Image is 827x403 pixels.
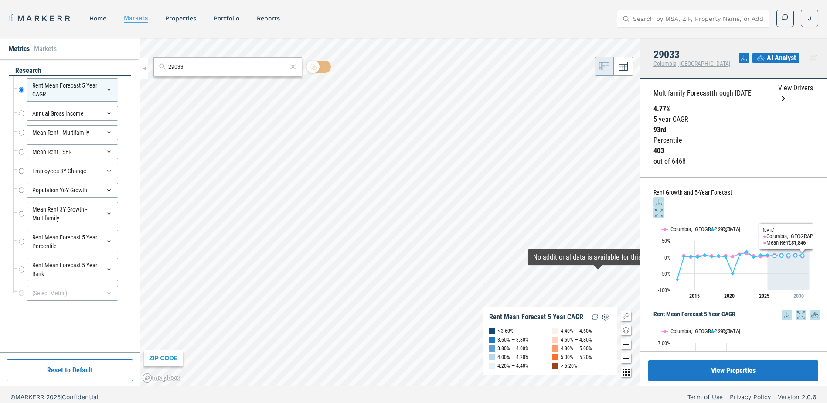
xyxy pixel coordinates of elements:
span: through [DATE] [711,89,753,97]
path: Wednesday, 28 Jun, 20:00, 1.4. 29033. [710,255,714,259]
path: Thursday, 28 Jun, 20:00, 5.25. 29033. [794,254,797,257]
path: Wednesday, 28 Jun, 20:00, 5.11. 29033. [787,254,790,257]
div: 4.80% — 5.00% [561,344,592,353]
button: Reset to Default [7,359,133,381]
div: Rent Mean Forecast 5 Year CAGR [489,313,583,321]
span: Columbia, [GEOGRAPHIC_DATA] [653,60,731,67]
span: AI Analyst [767,53,796,63]
button: J [801,10,818,27]
path: Friday, 28 Jun, 20:00, 2.16. 29033. [682,255,686,258]
button: Zoom out map button [621,353,631,363]
path: Tuesday, 28 Jun, 20:00, 6.35. 29033. [703,253,707,257]
div: 5.00% — 5.20% [561,353,592,362]
canvas: Map [140,38,640,386]
h5: Rent Mean Forecast 5 Year CAGR [653,310,820,320]
path: Wednesday, 28 Jun, 20:00, -0.33. 29033. [752,256,756,259]
text: 0% [664,255,670,261]
path: Monday, 28 Jun, 20:00, 4.95. 29033. [780,254,783,257]
text: Columbia, [GEOGRAPHIC_DATA] [670,328,740,335]
p: Percentile [653,135,813,146]
p: Multifamily Forecast [653,88,753,99]
img: Settings [600,312,611,322]
span: Confidential [62,393,99,400]
button: Zoom in map button [621,339,631,349]
a: View Drivers [778,83,813,104]
button: AI Analyst [752,53,799,63]
text: -50% [660,271,670,277]
div: (Select Metric) [27,286,118,301]
text: Columbia, [GEOGRAPHIC_DATA] [670,226,740,232]
tspan: 2025 [759,293,769,299]
div: Mean Rent - SFR [27,144,118,159]
a: markets [124,14,148,21]
button: Show 29033 [709,226,732,232]
a: home [89,15,106,22]
path: Friday, 28 Jun, 20:00, 0.89. 29033. [724,255,728,259]
path: Tuesday, 28 Jun, 20:00, 17.23. 29033. [745,250,749,253]
button: Show 29033 [709,328,732,335]
path: Friday, 28 Jun, 20:00, 5.02. 29033. [801,254,804,257]
div: Population YoY Growth [27,183,118,198]
div: Mean Rent 3Y Growth - Multifamily [27,202,118,225]
button: Other options map button [621,367,631,377]
div: 3.80% — 4.00% [497,344,529,353]
div: Rent Mean Forecast 5 Year Rank [27,258,118,281]
p: 5-year CAGR [653,114,813,125]
button: Change style map button [621,325,631,335]
div: Rent Growth and 5-Year Forecast. Highcharts interactive chart. [653,218,820,305]
tspan: 2030 [793,293,804,299]
button: Show Columbia, SC [662,328,700,335]
path: Sunday, 28 Jun, 20:00, -50.12. 29033. [731,272,735,275]
div: research [9,66,131,76]
div: Map Tooltip Content [533,253,663,262]
strong: 4.77% [653,105,670,113]
text: -100% [658,287,670,294]
a: properties [165,15,196,22]
svg: Interactive chart [653,218,813,305]
div: ZIP CODE [144,350,183,366]
strong: 93rd [653,126,666,134]
path: Thursday, 28 Jun, 20:00, 4.31. 29033. [717,254,721,257]
path: Monday, 28 Jun, 20:00, 7.62. 29033. [738,253,742,256]
text: 7.00% [658,340,670,346]
a: Mapbox logo [142,373,180,383]
path: Saturday, 28 Jun, 20:00, 5.73. 29033. [766,253,769,257]
div: > 5.20% [561,362,577,370]
path: Thursday, 28 Jun, 20:00, -68.33. 29033. [676,278,679,281]
div: 4.00% — 4.20% [497,353,529,362]
div: Annual Gross Income [27,106,118,121]
div: 4.40% — 4.60% [561,327,592,335]
div: 4.20% — 4.40% [497,362,529,370]
span: J [808,14,811,23]
a: View Properties [648,360,818,381]
button: Show/Hide Legend Map Button [621,311,631,321]
path: Sunday, 28 Jun, 20:00, 1.8. Columbia, SC. [731,255,735,258]
a: MARKERR [9,12,72,24]
path: Sunday, 28 Jun, 20:00, -0.59. 29033. [696,256,700,259]
a: Term of Use [687,393,723,401]
span: 2025 | [46,393,62,400]
img: Reload Legend [590,312,600,322]
path: Saturday, 28 Jun, 20:00, 2.87. 29033. [689,255,693,258]
div: Rent Mean Forecast 5 Year CAGR [27,78,118,102]
div: Mean Rent - Multifamily [27,125,118,140]
div: 4.60% — 4.80% [561,335,592,344]
tspan: 2020 [724,293,735,299]
a: reports [257,15,280,22]
span: MARKERR [15,393,46,400]
li: Metrics [9,44,30,54]
g: 29033, line 4 of 4 with 5 data points. [773,254,804,258]
path: Friday, 28 Jun, 20:00, 6.1. 29033. [759,253,762,257]
text: 50% [662,238,670,244]
input: Search by MSA, ZIP, Property Name, or Address [633,10,764,27]
span: © [10,393,15,400]
p: out of 6468 [653,156,813,167]
a: Privacy Policy [730,393,771,401]
div: 3.60% — 3.80% [497,335,529,344]
h4: 29033 [653,49,731,60]
path: Sunday, 28 Jun, 20:00, 3.56. 29033. [773,254,776,258]
tspan: 2015 [689,293,700,299]
button: Show Columbia, SC [662,226,700,232]
a: Version 2.0.6 [778,393,817,401]
div: Rent Mean Forecast 5 Year Percentile [27,230,118,253]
